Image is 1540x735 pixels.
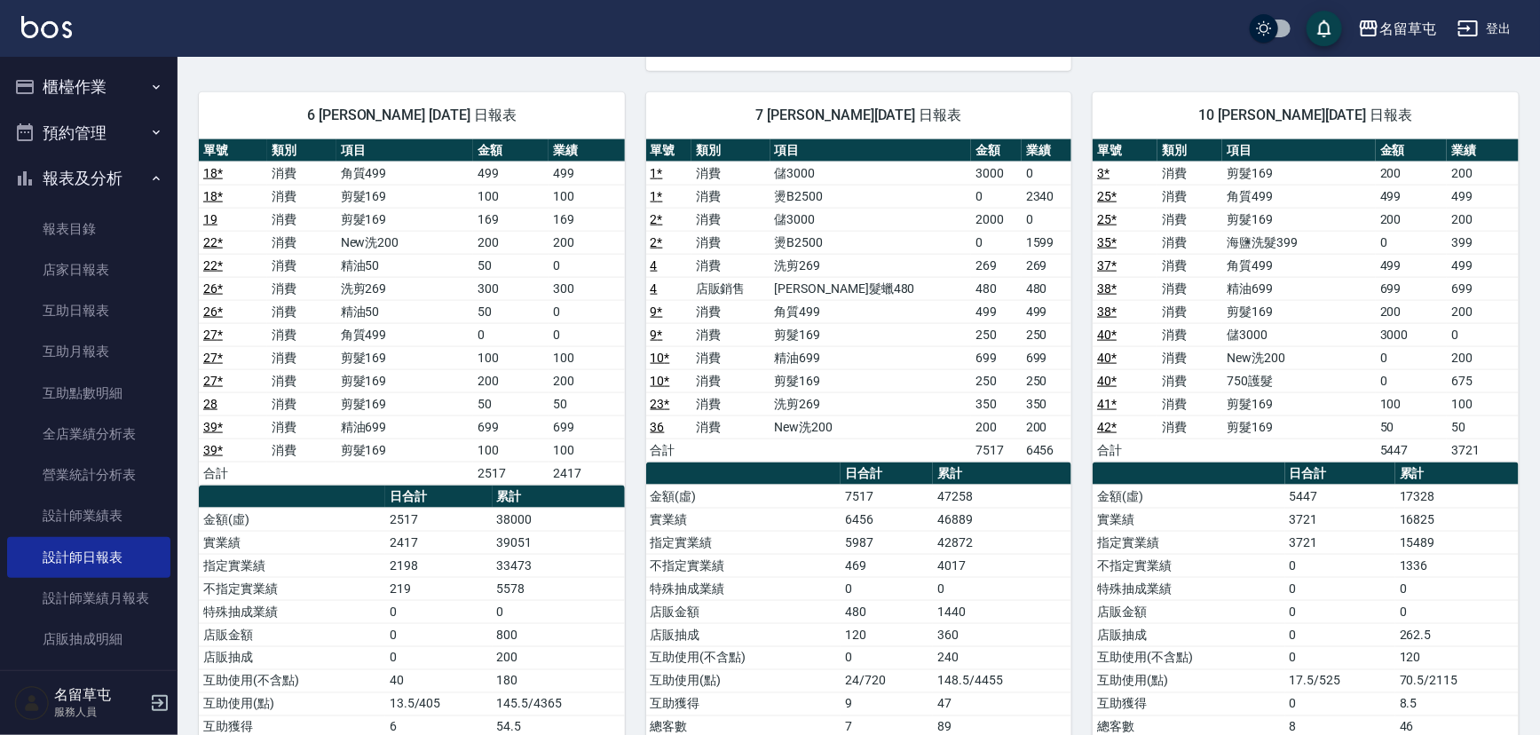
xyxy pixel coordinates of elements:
td: 剪髮169 [336,208,473,231]
td: 消費 [1157,346,1222,369]
td: 250 [1022,369,1071,392]
td: 148.5/4455 [933,669,1071,692]
td: 2517 [473,462,549,485]
td: 消費 [1157,185,1222,208]
a: 4 [651,258,658,273]
td: 合計 [1093,439,1157,462]
th: 類別 [1157,139,1222,162]
td: 消費 [1157,254,1222,277]
td: 699 [1447,277,1519,300]
a: 店家日報表 [7,249,170,290]
td: 消費 [267,162,336,185]
td: 0 [1376,231,1448,254]
th: 日合計 [385,486,493,509]
td: 219 [385,577,493,600]
td: 200 [971,415,1021,439]
td: 不指定實業績 [646,554,841,577]
th: 項目 [1222,139,1376,162]
td: 200 [473,231,549,254]
td: 0 [1285,646,1395,669]
td: 0 [1022,162,1071,185]
td: 499 [1447,254,1519,277]
td: 100 [549,439,624,462]
span: 6 [PERSON_NAME] [DATE] 日報表 [220,107,604,124]
td: 0 [1395,577,1519,600]
td: 360 [933,623,1071,646]
td: 精油50 [336,300,473,323]
td: 0 [549,323,624,346]
td: 消費 [267,231,336,254]
td: 金額(虛) [1093,485,1284,508]
td: 互助使用(點) [1093,669,1284,692]
td: 3000 [1376,323,1448,346]
td: 消費 [691,369,770,392]
td: 0 [841,577,933,600]
td: 0 [1376,346,1448,369]
td: 50 [473,300,549,323]
td: 消費 [1157,300,1222,323]
td: 169 [549,208,624,231]
td: 17.5/525 [1285,669,1395,692]
td: 店販抽成 [1093,623,1284,646]
a: 設計師業績表 [7,495,170,536]
td: 9 [841,692,933,715]
a: 互助點數明細 [7,373,170,414]
td: 燙B2500 [770,231,972,254]
button: save [1307,11,1342,46]
p: 服務人員 [54,704,145,720]
td: 0 [933,577,1071,600]
button: 登出 [1450,12,1519,45]
td: 消費 [691,254,770,277]
td: 剪髮169 [336,392,473,415]
td: 240 [933,646,1071,669]
td: 399 [1447,231,1519,254]
td: 50 [473,392,549,415]
td: 480 [1022,277,1071,300]
td: 499 [1376,185,1448,208]
td: 消費 [1157,323,1222,346]
td: 剪髮169 [336,369,473,392]
td: 消費 [1157,231,1222,254]
td: 200 [1447,208,1519,231]
td: 499 [1376,254,1448,277]
button: 預約管理 [7,110,170,156]
td: 0 [971,185,1021,208]
div: 名留草屯 [1379,18,1436,40]
td: 100 [473,346,549,369]
td: 38000 [493,508,625,531]
td: 2000 [971,208,1021,231]
th: 項目 [770,139,972,162]
td: 互助使用(不含點) [1093,646,1284,669]
td: 100 [473,185,549,208]
td: 消費 [267,208,336,231]
td: 6456 [1022,439,1071,462]
td: 2417 [385,531,493,554]
td: 合計 [199,462,267,485]
a: 收支分類明細表 [7,660,170,700]
button: 名留草屯 [1351,11,1443,47]
span: 10 [PERSON_NAME][DATE] 日報表 [1114,107,1497,124]
td: 消費 [267,346,336,369]
td: 16825 [1395,508,1519,531]
td: 5987 [841,531,933,554]
td: 50 [549,392,624,415]
td: 750護髮 [1222,369,1376,392]
td: 3000 [971,162,1021,185]
td: 0 [549,254,624,277]
td: 0 [1285,600,1395,623]
td: 0 [385,646,493,669]
td: 消費 [1157,415,1222,439]
td: 480 [971,277,1021,300]
a: 報表目錄 [7,209,170,249]
td: 0 [549,300,624,323]
img: Person [14,685,50,721]
td: 46889 [933,508,1071,531]
td: 7517 [841,485,933,508]
td: 互助使用(點) [646,669,841,692]
td: 剪髮169 [336,185,473,208]
td: 指定實業績 [646,531,841,554]
td: 精油699 [336,415,473,439]
td: 洗剪269 [336,277,473,300]
td: 海鹽洗髮399 [1222,231,1376,254]
td: 0 [1285,554,1395,577]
